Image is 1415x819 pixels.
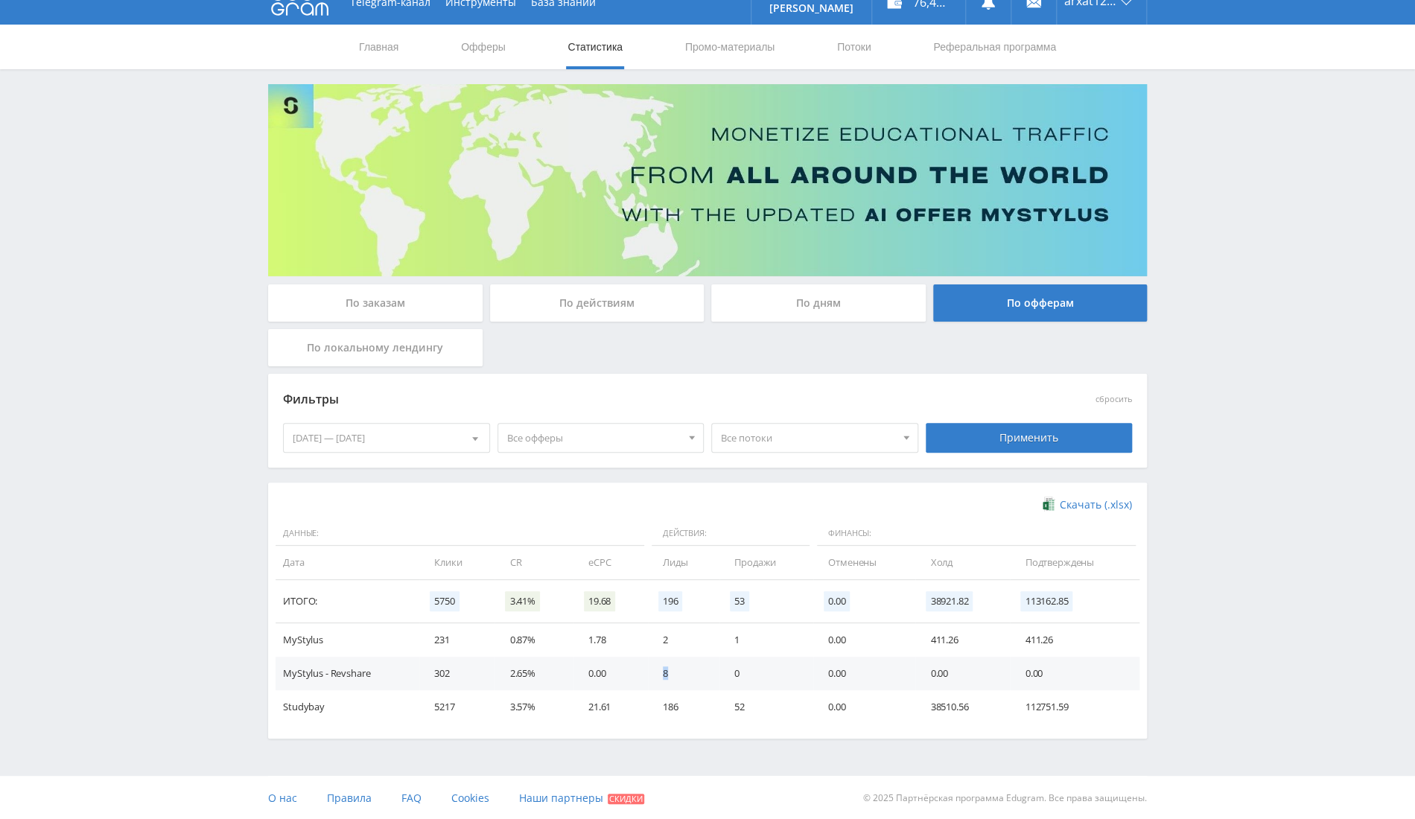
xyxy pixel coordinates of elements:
[283,389,918,411] div: Фильтры
[507,424,681,452] span: Все офферы
[1010,690,1139,724] td: 112751.59
[401,791,422,805] span: FAQ
[357,25,400,69] a: Главная
[684,25,776,69] a: Промо-материалы
[1010,623,1139,657] td: 411.26
[836,25,873,69] a: Потоки
[926,591,973,611] span: 38921.82
[711,284,926,322] div: По дням
[268,284,483,322] div: По заказам
[813,623,916,657] td: 0.00
[817,521,1136,546] span: Финансы:
[648,657,719,690] td: 8
[719,546,813,579] td: Продажи
[1010,546,1139,579] td: Подтверждены
[573,546,648,579] td: eCPC
[284,424,489,452] div: [DATE] — [DATE]
[719,657,813,690] td: 0
[430,591,459,611] span: 5750
[915,657,1010,690] td: 0.00
[419,690,495,724] td: 5217
[1096,395,1132,404] button: сбросить
[451,791,489,805] span: Cookies
[276,521,644,546] span: Данные:
[419,546,495,579] td: Клики
[813,657,916,690] td: 0.00
[566,25,624,69] a: Статистика
[926,423,1133,453] div: Применить
[1020,591,1072,611] span: 113162.85
[276,690,419,724] td: Studybay
[1010,657,1139,690] td: 0.00
[268,84,1147,276] img: Banner
[933,284,1148,322] div: По офферам
[719,690,813,724] td: 52
[495,623,573,657] td: 0.87%
[652,521,810,546] span: Действия:
[419,657,495,690] td: 302
[495,690,573,724] td: 3.57%
[495,657,573,690] td: 2.65%
[719,623,813,657] td: 1
[721,424,895,452] span: Все потоки
[519,791,603,805] span: Наши партнеры
[573,657,648,690] td: 0.00
[1060,499,1132,511] span: Скачать (.xlsx)
[268,329,483,366] div: По локальному лендингу
[495,546,573,579] td: CR
[730,591,749,611] span: 53
[608,794,644,804] span: Скидки
[824,591,850,611] span: 0.00
[915,546,1010,579] td: Холд
[460,25,507,69] a: Офферы
[505,591,539,611] span: 3.41%
[490,284,705,322] div: По действиям
[648,690,719,724] td: 186
[276,657,419,690] td: MyStylus - Revshare
[915,690,1010,724] td: 38510.56
[658,591,683,611] span: 196
[268,791,297,805] span: О нас
[648,546,719,579] td: Лиды
[769,2,853,14] p: [PERSON_NAME]
[813,690,916,724] td: 0.00
[276,580,419,623] td: Итого:
[1043,497,1055,512] img: xlsx
[276,546,419,579] td: Дата
[813,546,916,579] td: Отменены
[932,25,1058,69] a: Реферальная программа
[584,591,615,611] span: 19.68
[648,623,719,657] td: 2
[1043,497,1132,512] a: Скачать (.xlsx)
[915,623,1010,657] td: 411.26
[573,690,648,724] td: 21.61
[327,791,372,805] span: Правила
[419,623,495,657] td: 231
[276,623,419,657] td: MyStylus
[573,623,648,657] td: 1.78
